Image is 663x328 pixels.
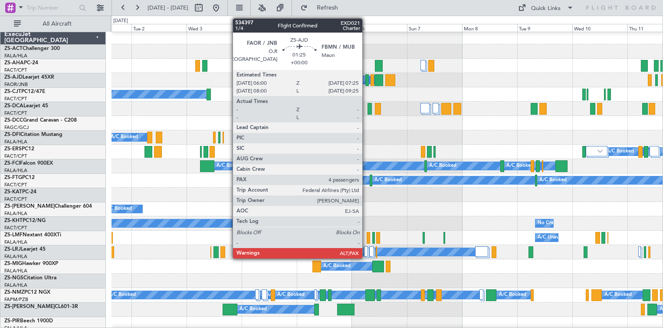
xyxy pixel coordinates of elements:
[4,218,46,223] a: ZS-KHTPC12/NG
[4,218,23,223] span: ZS-KHT
[242,24,297,32] div: Thu 4
[4,290,50,295] a: ZS-NMZPC12 NGX
[4,296,28,303] a: FAPM/PZB
[4,60,24,66] span: ZS-AHA
[4,75,54,80] a: ZS-AJDLearjet 45XR
[23,21,92,27] span: All Aircraft
[4,182,27,188] a: FACT/CPT
[277,288,305,301] div: A/C Booked
[4,304,78,309] a: ZS-[PERSON_NAME]CL601-3R
[4,46,60,51] a: ZS-ACTChallenger 300
[4,189,36,195] a: ZS-KATPC-24
[4,132,62,137] a: ZS-DFICitation Mustang
[4,81,28,88] a: FAOR/JNB
[26,1,76,14] input: Trip Number
[374,174,402,187] div: A/C Booked
[287,159,315,172] div: A/C Booked
[148,4,188,12] span: [DATE] - [DATE]
[462,24,517,32] div: Mon 8
[4,118,77,123] a: ZS-DCCGrand Caravan - C208
[131,24,187,32] div: Tue 2
[4,268,27,274] a: FALA/HLA
[323,174,350,187] div: A/C Booked
[597,149,603,153] img: arrow-gray.svg
[4,103,48,109] a: ZS-DCALearjet 45
[113,17,128,25] div: [DATE]
[4,89,21,94] span: ZS-CJT
[4,161,53,166] a: ZS-FCIFalcon 900EX
[4,261,58,266] a: ZS-MIGHawker 900XP
[499,288,526,301] div: A/C Booked
[531,4,561,13] div: Quick Links
[4,318,20,324] span: ZS-PIR
[323,260,351,273] div: A/C Booked
[4,175,22,180] span: ZS-FTG
[538,217,558,230] div: No Crew
[297,24,352,32] div: Fri 5
[240,303,267,316] div: A/C Booked
[4,304,55,309] span: ZS-[PERSON_NAME]
[4,89,45,94] a: ZS-CJTPC12/47E
[4,247,21,252] span: ZS-LRJ
[4,67,27,73] a: FACT/CPT
[4,103,23,109] span: ZS-DCA
[4,225,27,231] a: FACT/CPT
[4,118,23,123] span: ZS-DCC
[407,24,462,32] div: Sun 7
[4,232,23,238] span: ZS-LMF
[4,210,27,217] a: FALA/HLA
[517,24,572,32] div: Tue 9
[4,253,27,260] a: FALA/HLA
[4,60,38,66] a: ZS-AHAPC-24
[4,167,27,174] a: FALA/HLA
[4,124,29,131] a: FAGC/GCJ
[217,159,244,172] div: A/C Booked
[4,204,55,209] span: ZS-[PERSON_NAME]
[320,73,347,86] div: A/C Booked
[4,53,27,59] a: FALA/HLA
[4,75,23,80] span: ZS-AJD
[4,110,27,116] a: FACT/CPT
[309,5,346,11] span: Refresh
[506,159,534,172] div: A/C Booked
[4,46,23,51] span: ZS-ACT
[296,1,348,15] button: Refresh
[4,261,22,266] span: ZS-MIG
[4,275,23,281] span: ZS-NGS
[4,275,56,281] a: ZS-NGSCitation Ultra
[4,96,27,102] a: FACT/CPT
[572,24,627,32] div: Wed 10
[4,290,24,295] span: ZS-NMZ
[4,232,61,238] a: ZS-LMFNextant 400XTi
[4,146,22,152] span: ZS-ERS
[4,318,53,324] a: ZS-PIRBeech 1900D
[272,245,300,258] div: A/C Booked
[514,1,578,15] button: Quick Links
[4,189,22,195] span: ZS-KAT
[111,131,138,144] div: A/C Booked
[4,204,92,209] a: ZS-[PERSON_NAME]Challenger 604
[604,288,632,301] div: A/C Booked
[4,132,20,137] span: ZS-DFI
[105,202,132,215] div: A/C Booked
[10,17,94,31] button: All Aircraft
[4,239,27,245] a: FALA/HLA
[538,231,574,244] div: A/C Unavailable
[4,196,27,202] a: FACT/CPT
[4,247,46,252] a: ZS-LRJLearjet 45
[4,153,27,159] a: FACT/CPT
[607,145,634,158] div: A/C Booked
[187,24,242,32] div: Wed 3
[4,175,35,180] a: ZS-FTGPC12
[4,139,27,145] a: FALA/HLA
[4,282,27,288] a: FALA/HLA
[539,174,567,187] div: A/C Booked
[108,288,136,301] div: A/C Booked
[352,24,407,32] div: Sat 6
[429,159,456,172] div: A/C Booked
[4,161,20,166] span: ZS-FCI
[4,146,34,152] a: ZS-ERSPC12
[288,73,315,86] div: A/C Booked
